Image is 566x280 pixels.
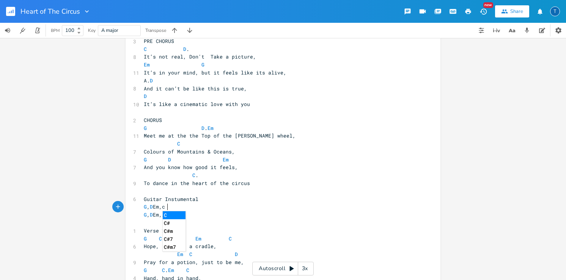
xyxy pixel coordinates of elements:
[550,6,560,16] div: The Killing Tide
[144,46,189,52] span: .
[168,267,174,274] span: Em
[144,267,147,274] span: G
[144,125,217,131] span: .
[144,164,238,171] span: And you know how good it feels,
[229,235,232,242] span: C
[177,251,183,258] span: Em
[144,156,147,163] span: G
[144,203,147,210] span: G
[201,61,204,68] span: G
[510,8,523,15] div: Share
[144,125,147,131] span: G
[150,77,153,84] span: D
[192,172,195,179] span: C
[144,93,147,100] span: D
[168,156,171,163] span: D
[159,235,162,242] span: C
[150,203,153,210] span: D
[144,117,162,123] span: CHORUS
[144,180,250,187] span: To dance in the heart of the circus
[144,53,256,60] span: It’s not real, Don't Take a picture,
[189,251,192,258] span: C
[144,267,192,274] span: .
[144,61,150,68] span: Em
[162,267,165,274] span: C
[550,3,560,20] button: T
[235,251,238,258] span: D
[144,69,286,76] span: It’s in your mind, but it feels like its alive,
[195,235,201,242] span: Em
[144,211,147,218] span: G
[144,203,165,210] span: , Em,c
[144,196,198,202] span: Guitar Instumental
[144,211,165,218] span: , Em,A
[145,28,166,33] div: Transpose
[144,85,247,92] span: And it can’t be like this is true,
[298,262,312,275] div: 3x
[183,46,186,52] span: D
[144,77,156,84] span: A.
[476,5,491,18] button: New
[163,219,186,227] li: C#
[88,28,96,33] div: Key
[144,235,147,242] span: G
[163,243,186,251] li: C#m7
[144,132,296,139] span: Meet me at the the Top of the [PERSON_NAME] wheel,
[208,125,214,131] span: Em
[144,148,235,155] span: Colours of Mountains & Oceans,
[144,227,165,234] span: Verse 2
[163,211,186,219] li: C
[252,262,314,275] div: Autoscroll
[186,267,189,274] span: C
[201,125,204,131] span: D
[101,27,118,34] span: A major
[163,235,186,243] li: C#7
[144,259,244,266] span: Pray for a potion, just to be me,
[144,38,174,44] span: PRE CHORUS
[144,46,147,52] span: C
[163,227,186,235] li: C#m
[20,8,80,15] span: Heart of The Circus
[223,156,229,163] span: Em
[51,28,60,33] div: BPM
[144,101,250,108] span: It’s like a cinematic love with you
[150,211,153,218] span: D
[144,172,198,179] span: .
[483,2,493,8] div: New
[495,5,529,17] button: Share
[177,140,180,147] span: C
[144,243,217,250] span: Hope, lay like a cradle,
